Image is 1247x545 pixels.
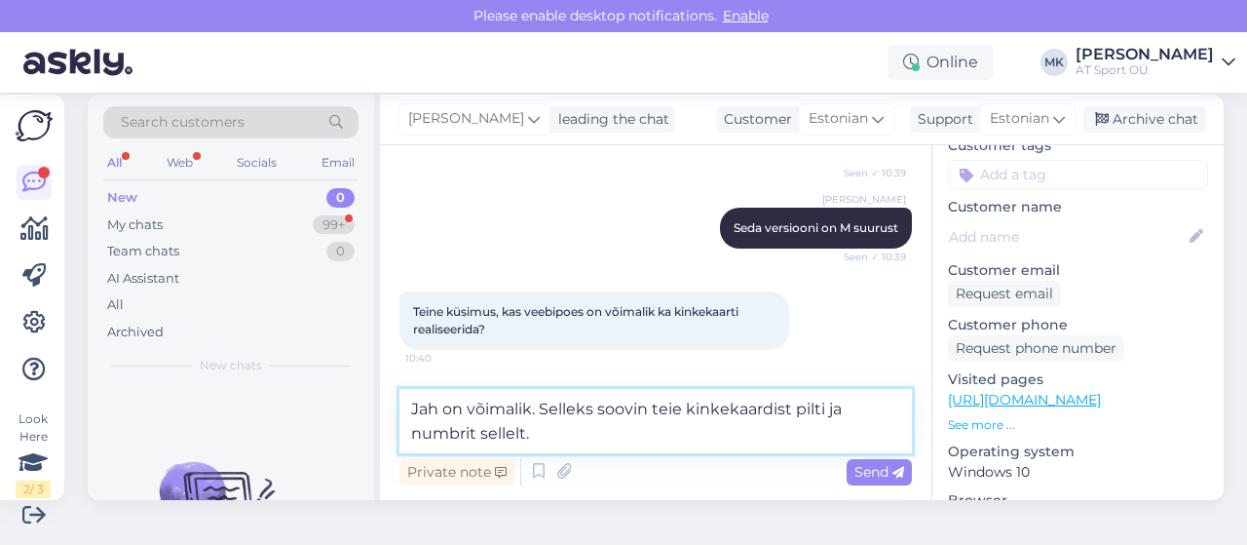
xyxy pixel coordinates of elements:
[948,370,1208,390] p: Visited pages
[888,45,994,80] div: Online
[107,295,124,315] div: All
[16,410,51,498] div: Look Here
[949,226,1186,248] input: Add name
[948,315,1208,335] p: Customer phone
[103,150,126,175] div: All
[948,160,1208,189] input: Add a tag
[716,109,792,130] div: Customer
[833,250,906,264] span: Seen ✓ 10:39
[405,351,478,366] span: 10:40
[948,136,1208,156] p: Customer tags
[948,462,1208,483] p: Windows 10
[550,109,669,130] div: leading the chat
[408,108,524,130] span: [PERSON_NAME]
[313,215,355,235] div: 99+
[1040,49,1068,76] div: MK
[948,197,1208,217] p: Customer name
[1076,62,1214,78] div: AT Sport OÜ
[399,459,514,486] div: Private note
[413,304,741,336] span: Teine küsimus, kas veebipoes on võimalik ka kinkekaarti realiseerida?
[734,220,898,235] span: Seda versiooni on M suurust
[990,108,1049,130] span: Estonian
[948,281,1061,307] div: Request email
[16,481,51,498] div: 2 / 3
[326,188,355,208] div: 0
[948,442,1208,462] p: Operating system
[948,416,1208,434] p: See more ...
[399,389,912,453] textarea: Jah on võimalik. Selleks soovin teie kinkekaardist pilti ja numbrit sellelt
[107,188,137,208] div: New
[107,323,164,342] div: Archived
[1076,47,1214,62] div: [PERSON_NAME]
[233,150,281,175] div: Socials
[948,335,1124,362] div: Request phone number
[107,242,179,261] div: Team chats
[1083,106,1206,133] div: Archive chat
[948,490,1208,511] p: Browser
[16,110,53,141] img: Askly Logo
[1076,47,1235,78] a: [PERSON_NAME]AT Sport OÜ
[107,269,179,289] div: AI Assistant
[717,7,775,24] span: Enable
[326,242,355,261] div: 0
[833,166,906,180] span: Seen ✓ 10:39
[809,108,868,130] span: Estonian
[107,215,163,235] div: My chats
[822,192,906,207] span: [PERSON_NAME]
[948,391,1101,409] a: [URL][DOMAIN_NAME]
[948,260,1208,281] p: Customer email
[910,109,973,130] div: Support
[163,150,197,175] div: Web
[318,150,359,175] div: Email
[200,357,262,374] span: New chats
[854,463,904,481] span: Send
[121,112,245,133] span: Search customers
